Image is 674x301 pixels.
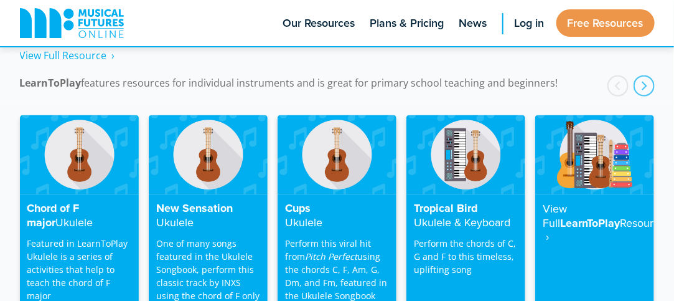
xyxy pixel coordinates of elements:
strong: Ukulele & Keyboard [414,214,510,230]
strong: Ukulele [56,214,93,230]
h4: Chord of F major [27,202,131,229]
span: Log in [515,15,545,32]
strong: LearnToPlay [20,76,82,90]
strong: Resource ‎ › [543,215,665,245]
h4: Tropical Bird [414,202,518,229]
strong: Ukulele [156,214,194,230]
a: Free Resources [556,9,655,37]
strong: View Full [543,201,567,231]
h4: New Sensation [156,202,260,229]
span: Our Resources [283,15,355,32]
span: Plans & Pricing [370,15,444,32]
span: News [459,15,487,32]
span: View Full Resource‎‏‏‎ ‎ › [20,49,115,62]
div: prev [607,75,629,97]
p: features resources for individual instruments and is great for primary school teaching and beginn... [20,75,655,90]
strong: Ukulele [285,214,322,230]
p: Perform the chords of C, G and F to this timeless, uplifting song [414,237,518,276]
div: next [634,75,655,97]
a: View Full Resource‎‏‏‎ ‎ › [20,49,115,63]
h4: Cups [285,202,389,229]
h4: LearnToPlay [543,202,647,244]
em: Pitch Perfect [305,251,357,262]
